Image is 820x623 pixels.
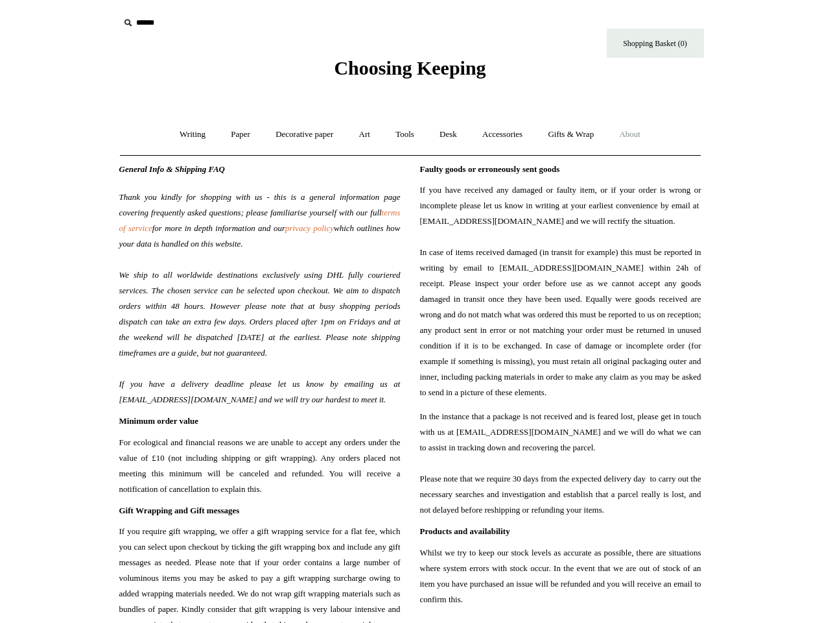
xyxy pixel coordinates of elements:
span: In the instance that a package is not received and is feared lost, please get in touch with us at... [420,409,701,518]
span: Minimum order value [119,416,199,426]
span: Products and availability [420,526,510,536]
a: About [607,117,652,152]
span: If you have received any damaged or faulty item, or if your order is wrong or incomplete please l... [420,182,701,400]
a: Paper [219,117,262,152]
a: Gifts & Wrap [536,117,605,152]
span: Choosing Keeping [334,57,486,79]
a: Shopping Basket (0) [607,29,704,58]
span: Gift Wrapping and Gift messages [119,506,240,515]
span: for more in depth information and our [152,223,285,233]
a: Tools [384,117,426,152]
a: Desk [428,117,469,152]
span: Faulty goods or erroneously sent goods [420,164,560,174]
span: General Info & Shipping FAQ [119,164,226,174]
a: Accessories [471,117,534,152]
span: Thank you kindly for shopping with us - this is a general information page covering frequently as... [119,192,401,217]
span: For ecological and financial reasons we are unable to accept any orders under the value of £10 (n... [119,435,401,497]
span: which outlines how your data is handled on this website. We ship to all worldwide destinations ex... [119,223,401,404]
a: Art [347,117,382,152]
a: Decorative paper [264,117,345,152]
a: Writing [168,117,217,152]
a: Choosing Keeping [334,67,486,77]
a: privacy policy [285,223,334,233]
